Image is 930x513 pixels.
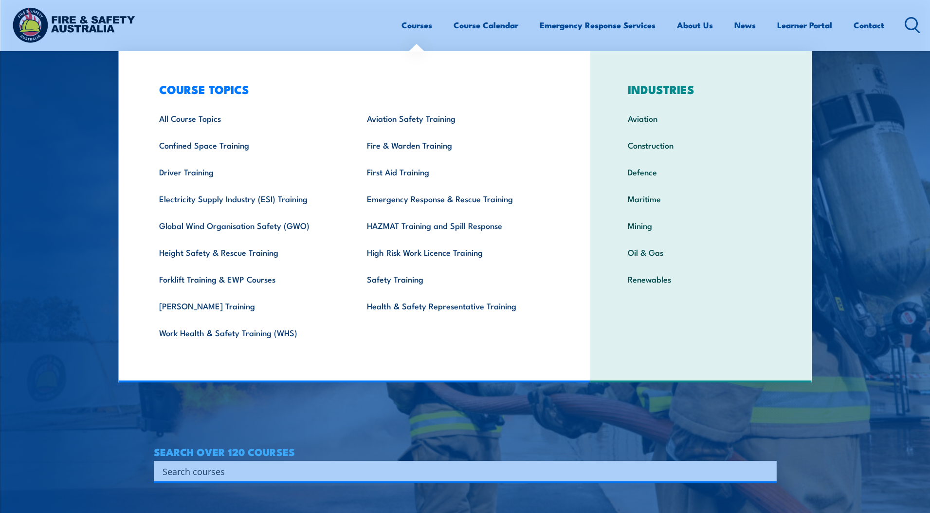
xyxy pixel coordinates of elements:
[163,464,755,478] input: Search input
[154,446,777,457] h4: SEARCH OVER 120 COURSES
[760,464,773,478] button: Search magnifier button
[613,239,789,266] a: Oil & Gas
[613,158,789,185] a: Defence
[613,266,789,292] a: Renewables
[734,12,756,38] a: News
[144,158,352,185] a: Driver Training
[540,12,656,38] a: Emergency Response Services
[144,105,352,132] a: All Course Topics
[613,132,789,158] a: Construction
[352,132,560,158] a: Fire & Warden Training
[352,292,560,319] a: Health & Safety Representative Training
[144,185,352,212] a: Electricity Supply Industry (ESI) Training
[144,132,352,158] a: Confined Space Training
[454,12,518,38] a: Course Calendar
[164,464,757,478] form: Search form
[854,12,884,38] a: Contact
[144,319,352,346] a: Work Health & Safety Training (WHS)
[401,12,432,38] a: Courses
[613,105,789,132] a: Aviation
[144,266,352,292] a: Forklift Training & EWP Courses
[613,212,789,239] a: Mining
[352,105,560,132] a: Aviation Safety Training
[777,12,832,38] a: Learner Portal
[144,292,352,319] a: [PERSON_NAME] Training
[613,185,789,212] a: Maritime
[613,82,789,96] h3: INDUSTRIES
[352,239,560,266] a: High Risk Work Licence Training
[144,212,352,239] a: Global Wind Organisation Safety (GWO)
[352,266,560,292] a: Safety Training
[352,185,560,212] a: Emergency Response & Rescue Training
[144,82,560,96] h3: COURSE TOPICS
[144,239,352,266] a: Height Safety & Rescue Training
[352,158,560,185] a: First Aid Training
[677,12,713,38] a: About Us
[352,212,560,239] a: HAZMAT Training and Spill Response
